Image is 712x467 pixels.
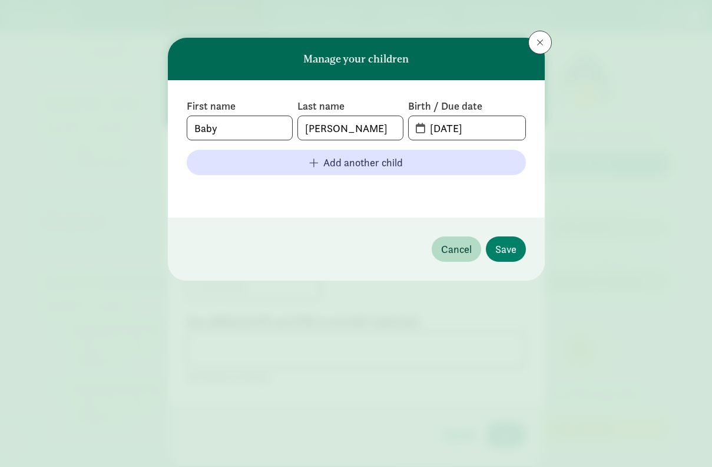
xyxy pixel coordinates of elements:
[303,53,409,65] h6: Manage your children
[495,241,516,257] span: Save
[187,99,293,113] label: First name
[297,99,403,113] label: Last name
[432,236,481,262] button: Cancel
[423,116,525,140] input: MM-DD-YYYY
[441,241,472,257] span: Cancel
[486,236,526,262] button: Save
[323,154,403,170] span: Add another child
[187,150,526,175] button: Add another child
[408,99,525,113] label: Birth / Due date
